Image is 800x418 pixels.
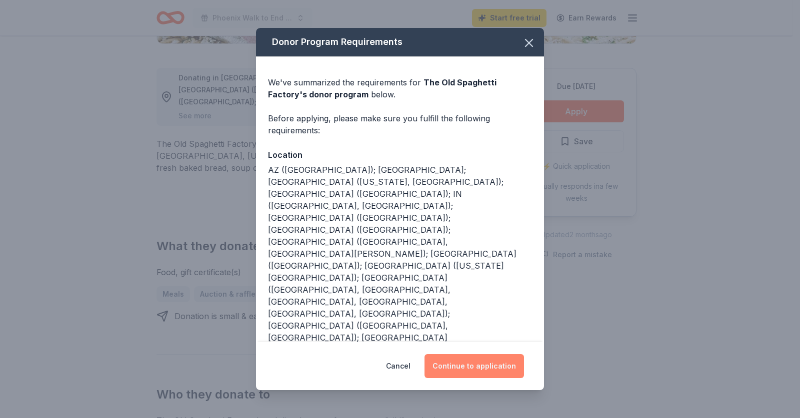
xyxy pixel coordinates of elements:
div: We've summarized the requirements for below. [268,76,532,100]
div: Location [268,148,532,161]
button: Cancel [386,354,410,378]
div: Before applying, please make sure you fulfill the following requirements: [268,112,532,136]
div: AZ ([GEOGRAPHIC_DATA]); [GEOGRAPHIC_DATA]; [GEOGRAPHIC_DATA] ([US_STATE], [GEOGRAPHIC_DATA]); [GE... [268,164,532,368]
div: Donor Program Requirements [256,28,544,56]
button: Continue to application [424,354,524,378]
